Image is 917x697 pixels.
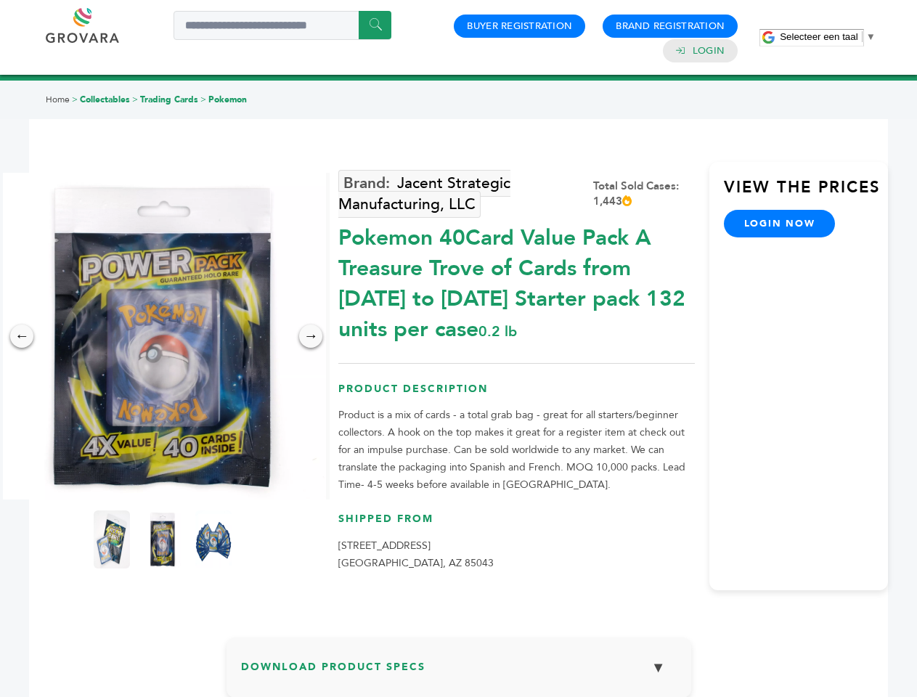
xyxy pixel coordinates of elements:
a: Brand Registration [616,20,725,33]
p: [STREET_ADDRESS] [GEOGRAPHIC_DATA], AZ 85043 [338,537,695,572]
div: Total Sold Cases: 1,443 [593,179,695,209]
a: Collectables [80,94,130,105]
h3: Shipped From [338,512,695,537]
a: Login [693,44,725,57]
a: Pokemon [208,94,247,105]
a: Home [46,94,70,105]
h3: Download Product Specs [241,652,677,694]
p: Product is a mix of cards - a total grab bag - great for all starters/beginner collectors. A hook... [338,407,695,494]
span: Selecteer een taal [780,31,857,42]
div: Pokemon 40Card Value Pack A Treasure Trove of Cards from [DATE] to [DATE] Starter pack 132 units ... [338,216,695,345]
input: Search a product or brand... [174,11,391,40]
span: 0.2 lb [478,322,517,341]
a: Selecteer een taal​ [780,31,876,42]
h3: View the Prices [724,176,888,210]
a: Buyer Registration [467,20,572,33]
img: Pokemon 40-Card Value Pack – A Treasure Trove of Cards from 1996 to 2024 - Starter pack! 132 unit... [94,510,130,568]
img: Pokemon 40-Card Value Pack – A Treasure Trove of Cards from 1996 to 2024 - Starter pack! 132 unit... [195,510,232,568]
span: > [72,94,78,105]
div: ← [10,325,33,348]
span: ▼ [866,31,876,42]
span: > [200,94,206,105]
h3: Product Description [338,382,695,407]
button: ▼ [640,652,677,683]
a: Trading Cards [140,94,198,105]
span: > [132,94,138,105]
div: → [299,325,322,348]
img: Pokemon 40-Card Value Pack – A Treasure Trove of Cards from 1996 to 2024 - Starter pack! 132 unit... [144,510,181,568]
a: Jacent Strategic Manufacturing, LLC [338,170,510,218]
a: login now [724,210,836,237]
